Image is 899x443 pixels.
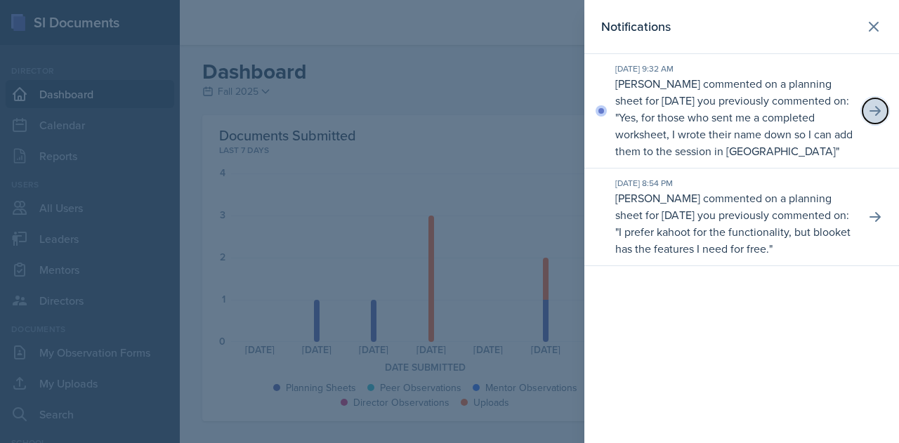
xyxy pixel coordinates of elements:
[615,62,854,75] div: [DATE] 9:32 AM
[601,17,671,37] h2: Notifications
[615,75,854,159] p: [PERSON_NAME] commented on a planning sheet for [DATE] you previously commented on: " "
[615,177,854,190] div: [DATE] 8:54 PM
[615,224,851,256] p: I prefer kahoot for the functionality, but blooket has the features I need for free.
[615,110,853,159] p: Yes, for those who sent me a completed worksheet, I wrote their name down so I can add them to th...
[615,190,854,257] p: [PERSON_NAME] commented on a planning sheet for [DATE] you previously commented on: " "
